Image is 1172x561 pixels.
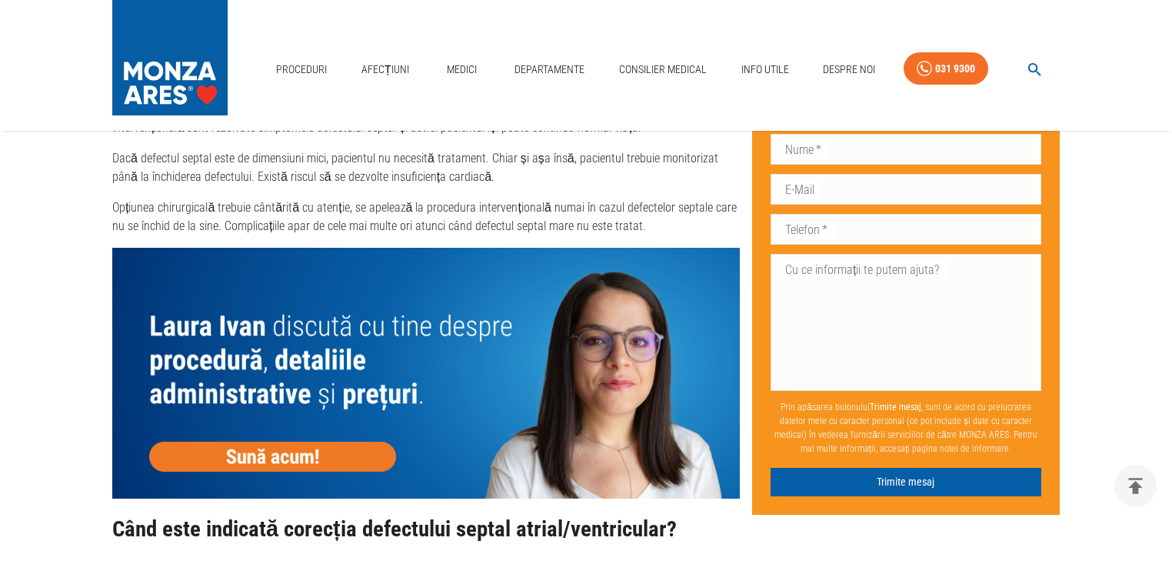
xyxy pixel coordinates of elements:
[735,54,795,85] a: Info Utile
[437,54,486,85] a: Medici
[904,52,988,85] a: 031 9300
[112,248,740,499] img: null
[112,149,740,186] p: Dacă defectul septal este de dimensiuni mici, pacientul nu necesită tratament. Chiar și așa însă,...
[112,517,740,542] h2: Când este indicată corecția defectului septal atrial/ventricular?
[935,59,975,78] div: 031 9300
[112,199,740,235] p: Opțiunea chirurgicală trebuie cântărită cu atenție, se apelează la procedura intervențională numa...
[771,468,1041,496] button: Trimite mesaj
[817,54,881,85] a: Despre Noi
[771,394,1041,462] p: Prin apăsarea butonului , sunt de acord cu prelucrarea datelor mele cu caracter personal (ce pot ...
[508,54,591,85] a: Departamente
[355,54,415,85] a: Afecțiuni
[1114,465,1157,507] button: delete
[613,54,713,85] a: Consilier Medical
[870,402,921,412] b: Trimite mesaj
[270,54,333,85] a: Proceduri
